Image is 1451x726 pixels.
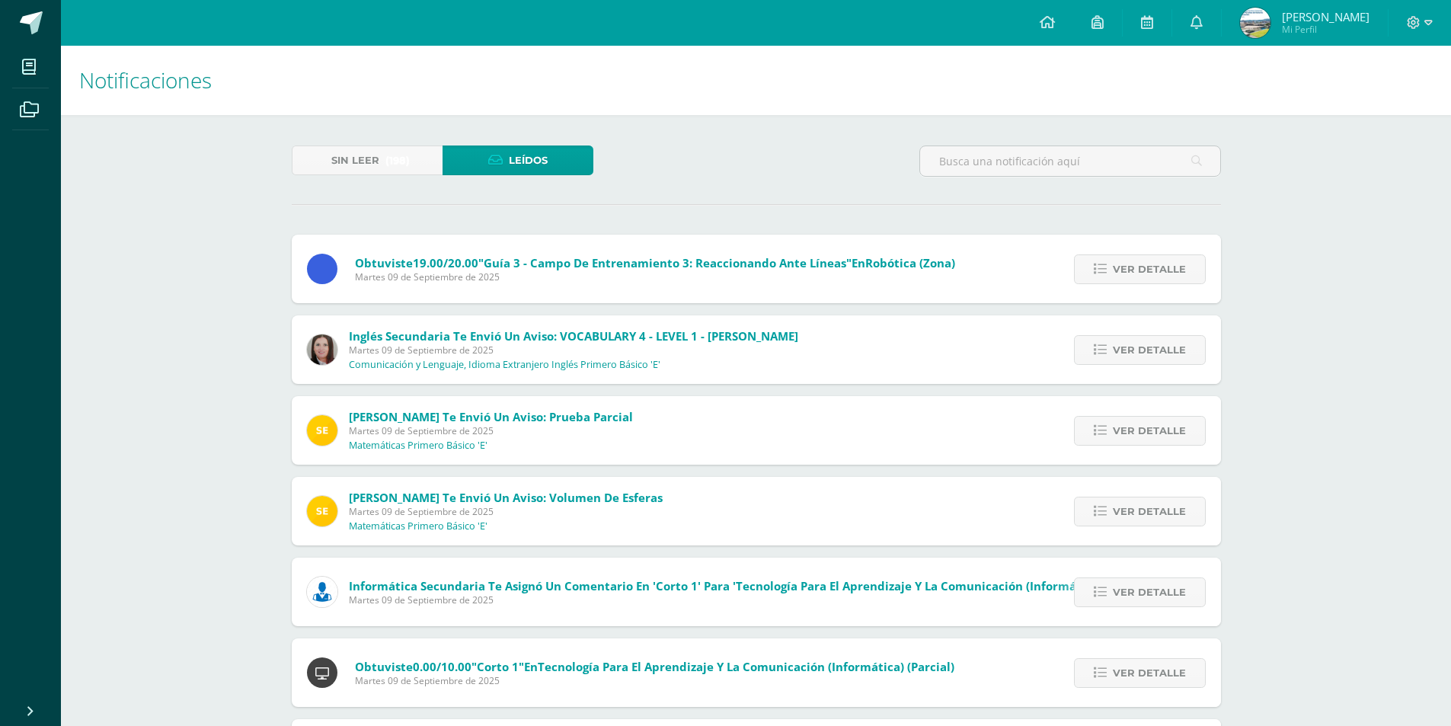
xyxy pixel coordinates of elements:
span: Martes 09 de Septiembre de 2025 [349,344,798,357]
span: Martes 09 de Septiembre de 2025 [355,674,954,687]
span: Ver detalle [1113,497,1186,526]
span: Sin leer [331,146,379,174]
span: Notificaciones [79,66,212,94]
span: [PERSON_NAME] te envió un aviso: Volumen de esferas [349,490,663,505]
span: Leídos [509,146,548,174]
span: Obtuviste en [355,659,954,674]
span: Ver detalle [1113,659,1186,687]
span: Martes 09 de Septiembre de 2025 [349,505,663,518]
span: Ver detalle [1113,417,1186,445]
span: "Guía 3 - Campo de entrenamiento 3: Reaccionando ante líneas" [478,255,852,270]
span: Informática Secundaria te asignó un comentario en 'Corto 1' para 'Tecnología para el Aprendizaje ... [349,578,1105,593]
span: Mi Perfil [1282,23,1370,36]
p: Matemáticas Primero Básico 'E' [349,520,487,533]
img: 03c2987289e60ca238394da5f82a525a.png [307,415,337,446]
p: Matemáticas Primero Básico 'E' [349,440,487,452]
span: Inglés Secundaria te envió un aviso: VOCABULARY 4 - LEVEL 1 - [PERSON_NAME] [349,328,798,344]
img: 8af0450cf43d44e38c4a1497329761f3.png [307,334,337,365]
span: Ver detalle [1113,578,1186,606]
span: "Corto 1" [471,659,524,674]
img: 03c2987289e60ca238394da5f82a525a.png [307,496,337,526]
span: Martes 09 de Septiembre de 2025 [349,424,633,437]
span: Obtuviste en [355,255,955,270]
span: Ver detalle [1113,255,1186,283]
img: 22abe9c36cd26ae47063eaf112de279f.png [1240,8,1270,38]
span: Martes 09 de Septiembre de 2025 [349,593,1105,606]
span: Robótica (Zona) [865,255,955,270]
a: Leídos [443,146,593,175]
span: 0.00/10.00 [413,659,471,674]
span: Martes 09 de Septiembre de 2025 [355,270,955,283]
span: [PERSON_NAME] te envió un aviso: Prueba Parcial [349,409,633,424]
span: 19.00/20.00 [413,255,478,270]
input: Busca una notificación aquí [920,146,1220,176]
p: Comunicación y Lenguaje, Idioma Extranjero Inglés Primero Básico 'E' [349,359,660,371]
img: 6ed6846fa57649245178fca9fc9a58dd.png [307,577,337,607]
span: (198) [385,146,410,174]
span: Ver detalle [1113,336,1186,364]
span: [PERSON_NAME] [1282,9,1370,24]
a: Sin leer(198) [292,146,443,175]
span: Tecnología para el Aprendizaje y la Comunicación (Informática) (Parcial) [538,659,954,674]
